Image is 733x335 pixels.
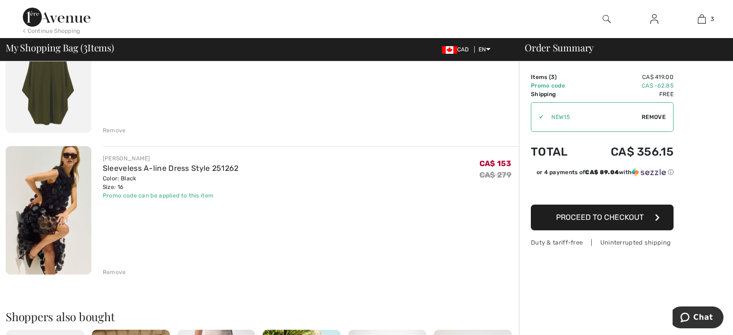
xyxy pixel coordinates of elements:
[479,46,490,53] span: EN
[556,213,644,222] span: Proceed to Checkout
[103,164,239,173] a: Sleeveless A-line Dress Style 251262
[531,238,674,247] div: Duty & tariff-free | Uninterrupted shipping
[103,126,126,135] div: Remove
[23,8,90,27] img: 1ère Avenue
[103,154,239,163] div: [PERSON_NAME]
[643,13,666,25] a: Sign In
[479,159,511,168] span: CA$ 153
[551,74,555,80] span: 3
[531,180,674,201] iframe: PayPal-paypal
[673,306,723,330] iframe: Opens a widget where you can chat to one of our agents
[698,13,706,25] img: My Bag
[531,136,584,168] td: Total
[6,146,91,275] img: Sleeveless A-line Dress Style 251262
[711,15,714,23] span: 3
[6,43,114,52] span: My Shopping Bag ( Items)
[83,40,88,53] span: 3
[531,73,584,81] td: Items ( )
[531,81,584,90] td: Promo code
[585,169,619,176] span: CA$ 89.04
[513,43,727,52] div: Order Summary
[584,73,674,81] td: CA$ 419.00
[603,13,611,25] img: search the website
[6,311,519,322] h2: Shoppers also bought
[442,46,473,53] span: CAD
[537,168,674,177] div: or 4 payments of with
[531,205,674,230] button: Proceed to Checkout
[584,90,674,99] td: Free
[103,268,126,276] div: Remove
[642,113,665,121] span: Remove
[6,4,91,133] img: Off-Shoulder Midi Dress Style 251205
[544,103,642,131] input: Promo code
[442,46,457,54] img: Canadian Dollar
[584,81,674,90] td: CA$ -62.85
[678,13,725,25] a: 3
[584,136,674,168] td: CA$ 356.15
[632,168,666,177] img: Sezzle
[103,174,239,191] div: Color: Black Size: 16
[650,13,658,25] img: My Info
[531,168,674,180] div: or 4 payments ofCA$ 89.04withSezzle Click to learn more about Sezzle
[531,113,544,121] div: ✔
[531,90,584,99] td: Shipping
[103,191,239,200] div: Promo code can be applied to this item
[479,170,511,179] s: CA$ 279
[23,27,80,35] div: < Continue Shopping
